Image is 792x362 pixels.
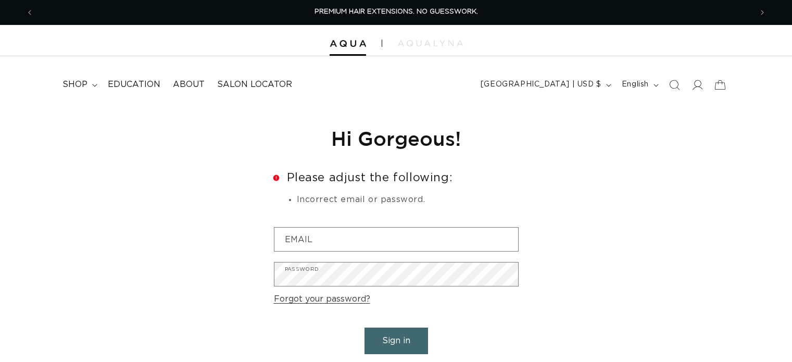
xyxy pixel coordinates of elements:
span: [GEOGRAPHIC_DATA] | USD $ [481,79,601,90]
input: Email [274,228,518,251]
a: Forgot your password? [274,292,370,307]
span: Salon Locator [217,79,292,90]
span: English [622,79,649,90]
h1: Hi Gorgeous! [274,126,519,151]
img: aqualyna.com [398,40,463,46]
span: shop [62,79,87,90]
button: [GEOGRAPHIC_DATA] | USD $ [474,75,615,95]
li: Incorrect email or password. [297,193,519,207]
span: Education [108,79,160,90]
img: Aqua Hair Extensions [330,40,366,47]
summary: shop [56,73,102,96]
a: About [167,73,211,96]
h2: Please adjust the following: [274,172,519,183]
button: English [615,75,663,95]
button: Previous announcement [18,3,41,22]
summary: Search [663,73,686,96]
button: Sign in [364,328,428,354]
a: Salon Locator [211,73,298,96]
button: Next announcement [751,3,774,22]
a: Education [102,73,167,96]
span: PREMIUM HAIR EXTENSIONS. NO GUESSWORK. [315,8,478,15]
span: About [173,79,205,90]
